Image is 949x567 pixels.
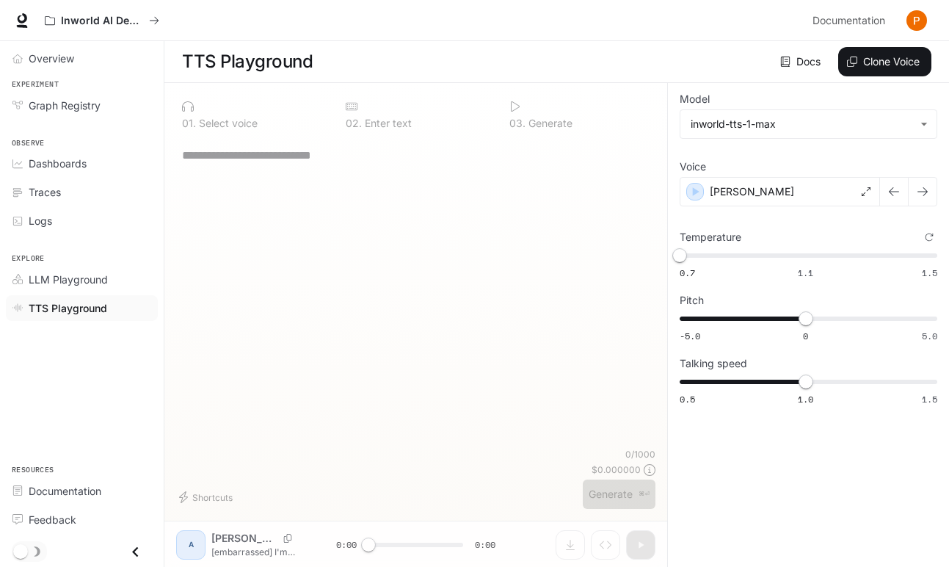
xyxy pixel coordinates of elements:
span: Logs [29,213,52,228]
span: 1.5 [922,393,937,405]
div: inworld-tts-1-max [691,117,913,131]
p: Talking speed [680,358,747,369]
span: 5.0 [922,330,937,342]
span: Dark mode toggle [13,543,28,559]
img: User avatar [906,10,927,31]
span: TTS Playground [29,300,107,316]
p: Inworld AI Demos [61,15,143,27]
span: Feedback [29,512,76,527]
a: Docs [777,47,826,76]
span: 0.5 [680,393,695,405]
p: 0 / 1000 [625,448,655,461]
p: Select voice [196,118,258,129]
button: User avatar [902,6,931,35]
a: Traces [6,179,158,205]
button: Close drawer [119,537,152,567]
span: LLM Playground [29,272,108,287]
a: Graph Registry [6,93,158,118]
span: 1.0 [798,393,813,405]
span: Overview [29,51,74,66]
p: Temperature [680,232,741,242]
p: 0 3 . [509,118,526,129]
div: inworld-tts-1-max [680,110,937,138]
button: Reset to default [921,229,937,245]
a: LLM Playground [6,267,158,292]
span: Traces [29,184,61,200]
a: TTS Playground [6,295,158,321]
p: Model [680,94,710,104]
p: Enter text [362,118,412,129]
button: Clone Voice [838,47,931,76]
a: Logs [6,208,158,234]
span: -5.0 [680,330,700,342]
p: Generate [526,118,572,129]
p: [PERSON_NAME] [710,184,794,199]
a: Dashboards [6,151,158,176]
p: $ 0.000000 [592,463,641,476]
p: 0 2 . [346,118,362,129]
span: Dashboards [29,156,87,171]
p: Pitch [680,295,704,306]
a: Overview [6,46,158,71]
span: 0.7 [680,267,695,279]
p: 0 1 . [182,118,196,129]
span: 1.5 [922,267,937,279]
span: 1.1 [798,267,813,279]
a: Documentation [807,6,896,35]
a: Feedback [6,507,158,532]
span: Graph Registry [29,98,101,113]
a: Documentation [6,478,158,504]
p: Voice [680,162,706,172]
button: Shortcuts [176,485,239,509]
span: Documentation [812,12,885,30]
span: Documentation [29,483,101,499]
h1: TTS Playground [182,47,313,76]
span: 0 [803,330,808,342]
button: All workspaces [38,6,166,35]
